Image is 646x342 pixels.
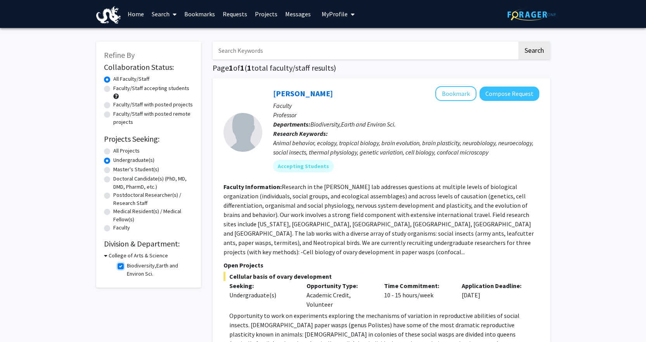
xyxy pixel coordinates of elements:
[251,0,281,28] a: Projects
[6,307,33,336] iframe: Chat
[462,281,528,290] p: Application Deadline:
[113,224,130,232] label: Faculty
[213,42,517,59] input: Search Keywords
[124,0,148,28] a: Home
[113,207,193,224] label: Medical Resident(s) / Medical Fellow(s)
[180,0,219,28] a: Bookmarks
[148,0,180,28] a: Search
[273,110,539,120] p: Professor
[223,183,534,256] fg-read-more: Research in the [PERSON_NAME] lab addresses questions at multiple levels of biological organizati...
[229,63,233,73] span: 1
[435,86,476,101] button: Add Sean O'Donnell to Bookmarks
[273,89,333,98] a: [PERSON_NAME]
[378,281,456,309] div: 10 - 15 hours/week
[307,281,372,290] p: Opportunity Type:
[273,160,334,172] mat-chip: Accepting Students
[113,191,193,207] label: Postdoctoral Researcher(s) / Research Staff
[223,183,282,191] b: Faculty Information:
[113,75,149,83] label: All Faculty/Staff
[273,130,328,137] b: Research Keywords:
[384,281,450,290] p: Time Commitment:
[113,147,140,155] label: All Projects
[109,252,168,260] h3: College of Arts & Science
[322,10,348,18] span: My Profile
[213,63,550,73] h1: Page of ( total faculty/staff results)
[456,281,533,309] div: [DATE]
[127,262,191,278] label: Biodiversity,Earth and Environ Sci.
[96,6,121,24] img: Drexel University Logo
[219,0,251,28] a: Requests
[507,9,556,21] img: ForagerOne Logo
[104,239,193,248] h2: Division & Department:
[229,281,295,290] p: Seeking:
[273,120,310,128] b: Departments:
[113,156,154,164] label: Undergraduate(s)
[113,165,159,174] label: Master's Student(s)
[104,134,193,144] h2: Projects Seeking:
[113,84,189,92] label: Faculty/Staff accepting students
[104,62,193,72] h2: Collaboration Status:
[223,272,539,281] span: Cellular basis of ovary development
[229,290,295,300] div: Undergraduate(s)
[223,260,539,270] p: Open Projects
[113,101,193,109] label: Faculty/Staff with posted projects
[240,63,244,73] span: 1
[247,63,251,73] span: 1
[518,42,550,59] button: Search
[480,87,539,101] button: Compose Request to Sean O'Donnell
[104,50,135,60] span: Refine By
[310,120,396,128] span: Biodiversity,Earth and Environ Sci.
[273,101,539,110] p: Faculty
[301,281,378,309] div: Academic Credit, Volunteer
[273,138,539,157] div: Animal behavior, ecology, tropical biology, brain evolution, brain plasticity, neurobiology, neur...
[113,110,193,126] label: Faculty/Staff with posted remote projects
[113,175,193,191] label: Doctoral Candidate(s) (PhD, MD, DMD, PharmD, etc.)
[281,0,315,28] a: Messages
